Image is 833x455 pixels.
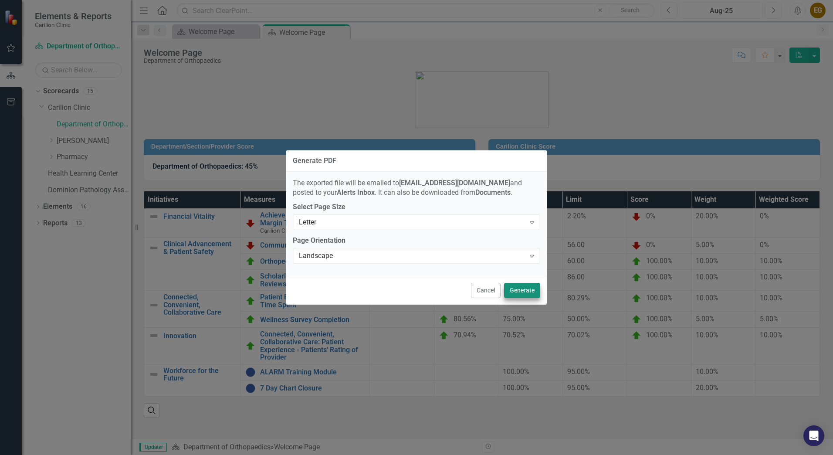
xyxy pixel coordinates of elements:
[293,179,522,197] span: The exported file will be emailed to and posted to your . It can also be downloaded from .
[471,283,501,298] button: Cancel
[299,251,525,261] div: Landscape
[399,179,510,187] strong: [EMAIL_ADDRESS][DOMAIN_NAME]
[293,157,336,165] div: Generate PDF
[299,217,525,227] div: Letter
[293,202,540,212] label: Select Page Size
[504,283,540,298] button: Generate
[337,188,375,197] strong: Alerts Inbox
[803,425,824,446] div: Open Intercom Messenger
[475,188,511,197] strong: Documents
[293,236,540,246] label: Page Orientation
